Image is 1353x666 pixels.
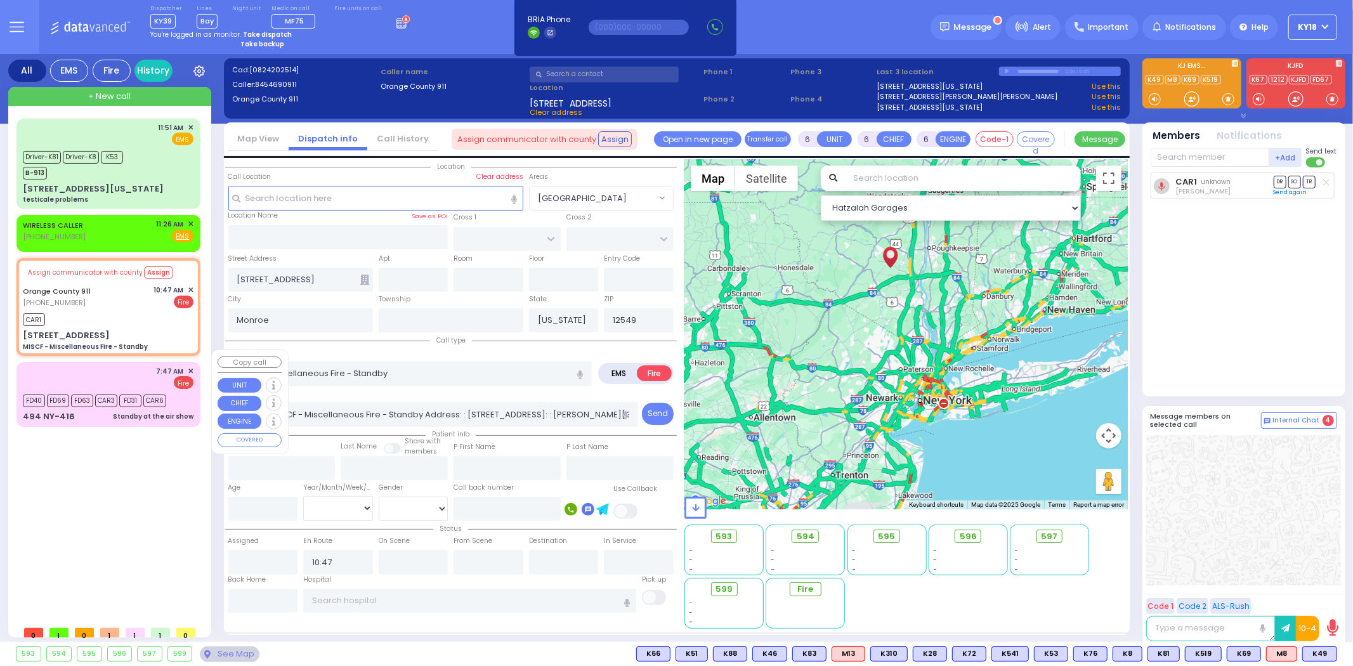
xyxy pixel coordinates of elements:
span: [PHONE_NUMBER] [23,297,86,308]
div: K310 [870,646,908,662]
a: Call History [367,133,438,145]
a: WIRELESS CALLER [23,220,83,230]
span: 1 [49,628,69,637]
a: FD67 [1311,75,1332,84]
span: BLOOMING GROVE [529,186,674,210]
label: Room [454,254,473,264]
div: K541 [991,646,1029,662]
label: Gender [379,483,403,493]
a: 1212 [1269,75,1288,84]
label: On Scene [379,536,410,546]
div: EMS [50,60,88,82]
span: 1 [126,628,145,637]
a: [STREET_ADDRESS][US_STATE] [877,102,983,113]
span: members [405,447,437,456]
button: Notifications [1217,129,1283,143]
span: + New call [88,90,131,103]
label: Floor [529,254,544,264]
label: Caller name [381,67,525,77]
small: Share with [405,436,441,446]
span: FD63 [71,395,93,407]
span: 597 [1042,530,1058,543]
a: M8 [1165,75,1180,84]
div: BLS [913,646,947,662]
span: FD40 [23,395,45,407]
div: 597 [138,647,162,661]
div: 595 [77,647,101,661]
label: Cad: [232,65,377,75]
a: Orange County 911 [23,286,91,296]
span: - [852,555,856,565]
button: +Add [1269,148,1302,167]
span: Fire [797,583,813,596]
span: ✕ [188,366,193,377]
u: EMS [176,232,190,241]
span: MF75 [285,16,304,26]
span: Joshua Blumenthal [1175,186,1231,196]
label: Last Name [341,441,377,452]
span: Other building occupants [360,275,369,285]
span: 595 [879,530,896,543]
label: KJFD [1246,63,1345,72]
span: - [933,545,937,555]
label: Call Type [228,348,259,358]
a: Use this [1092,81,1121,92]
span: Call type [430,336,472,345]
div: BLS [676,646,708,662]
label: Call back number [454,483,514,493]
input: Search location [845,166,1080,191]
label: In Service [604,536,636,546]
div: K53 [1034,646,1068,662]
span: Driver-K8 [63,151,99,164]
div: [STREET_ADDRESS][US_STATE] [23,183,164,195]
strong: Take backup [240,39,284,49]
label: Hospital [303,575,331,585]
a: K49 [1146,75,1164,84]
span: 8454690911 [255,79,297,89]
span: 0 [176,628,195,637]
label: Pick up [642,575,666,585]
span: Assign communicator with county [28,268,143,277]
span: DR [1274,176,1286,188]
div: K8 [1113,646,1142,662]
button: UNIT [817,131,852,147]
span: Bay [197,14,218,29]
a: CAR1 [1175,177,1197,186]
label: ZIP [604,294,613,304]
img: Google [688,493,729,509]
a: K519 [1201,75,1221,84]
span: [PHONE_NUMBER] [23,232,86,242]
span: - [690,608,693,617]
div: See map [200,646,259,662]
img: comment-alt.png [1264,418,1271,424]
div: K76 [1073,646,1108,662]
label: Caller: [232,79,377,90]
span: Clear address [530,107,582,117]
span: Driver-K81 [23,151,61,164]
span: Notifications [1165,22,1216,33]
div: BLS [752,646,787,662]
label: Location Name [228,211,278,221]
span: 11:26 AM [157,219,184,229]
button: ENGINE [936,131,971,147]
div: K69 [1227,646,1261,662]
div: BLS [1302,646,1337,662]
span: Message [954,21,992,34]
label: Street Address [228,254,277,264]
label: Orange County 911 [232,94,377,105]
div: 594 [47,647,72,661]
span: - [933,565,937,574]
div: ALS KJ [1266,646,1297,662]
button: CHIEF [877,131,912,147]
span: Status [433,524,468,533]
span: Alert [1033,22,1051,33]
strong: Take dispatch [243,30,292,39]
input: Search a contact [530,67,679,82]
button: Toggle fullscreen view [1096,166,1121,191]
span: Assign communicator with county [457,133,596,146]
span: - [771,565,775,574]
div: M13 [832,646,865,662]
button: Covered [1017,131,1055,147]
div: BLS [870,646,908,662]
a: Open in new page [654,131,742,147]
